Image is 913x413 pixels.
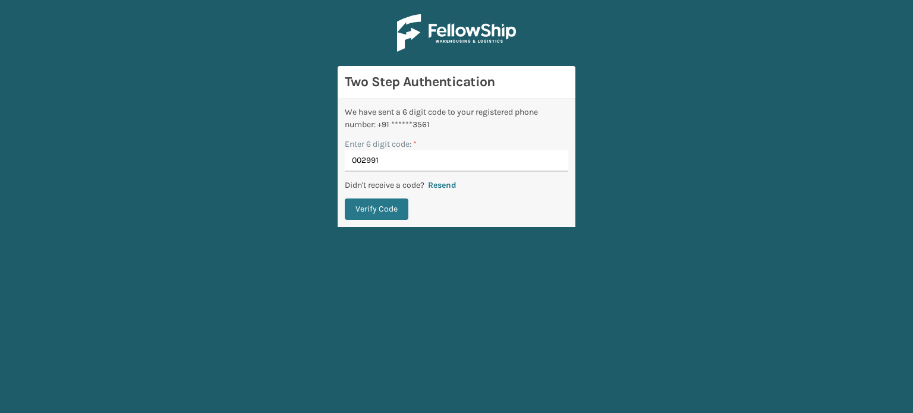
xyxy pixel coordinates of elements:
[345,106,568,131] div: We have sent a 6 digit code to your registered phone number: +91 ******3561
[397,14,516,52] img: Logo
[424,180,460,191] button: Resend
[345,73,568,91] h3: Two Step Authentication
[345,138,417,150] label: Enter 6 digit code:
[345,179,424,191] p: Didn't receive a code?
[345,198,408,220] button: Verify Code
